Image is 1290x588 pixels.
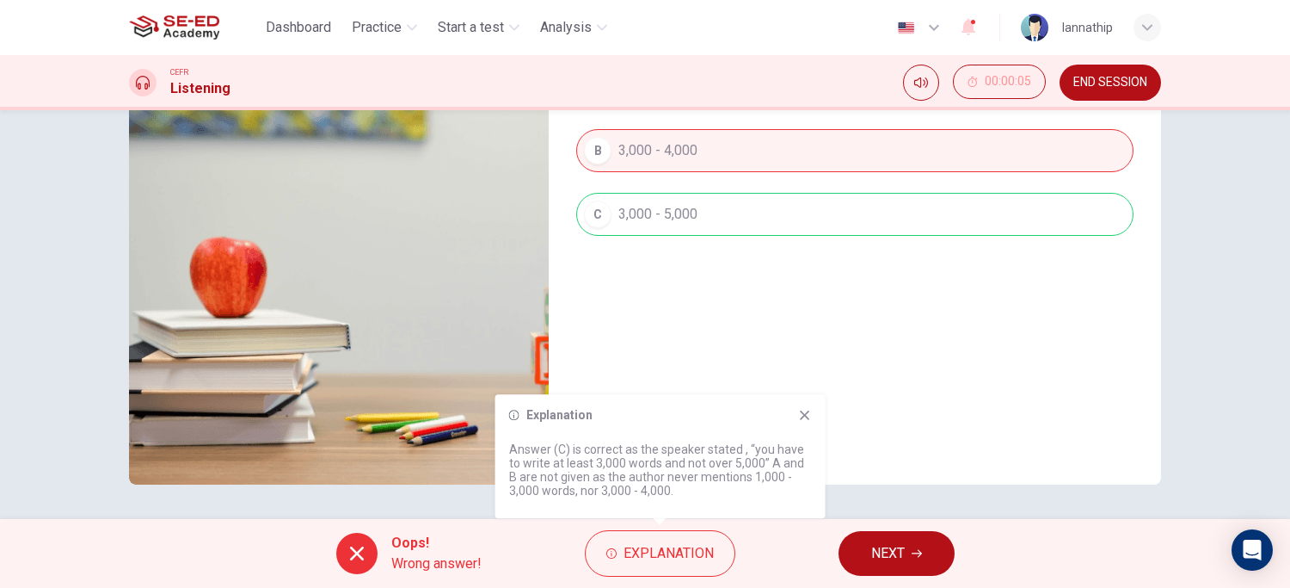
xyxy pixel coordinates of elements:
img: Conversation about an Assignment [129,65,549,485]
span: 00:00:05 [985,75,1031,89]
span: CEFR [170,66,188,78]
div: lannathip [1062,17,1113,38]
p: Answer (C) is correct as the speaker stated , “you have to write at least 3,000 words and not ove... [509,443,812,498]
h6: Explanation [526,408,593,422]
h1: Listening [170,78,230,99]
span: Start a test [438,17,504,38]
span: Analysis [540,17,592,38]
div: Hide [953,65,1046,101]
div: Mute [903,65,939,101]
span: Practice [352,17,402,38]
span: Dashboard [266,17,331,38]
div: Open Intercom Messenger [1232,529,1273,571]
span: Wrong answer! [391,554,482,574]
span: Oops! [391,533,482,554]
span: END SESSION [1073,76,1147,90]
span: Explanation [623,542,714,566]
img: Profile picture [1021,14,1048,41]
img: SE-ED Academy logo [129,10,219,45]
span: NEXT [871,542,905,566]
img: en [895,22,917,34]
